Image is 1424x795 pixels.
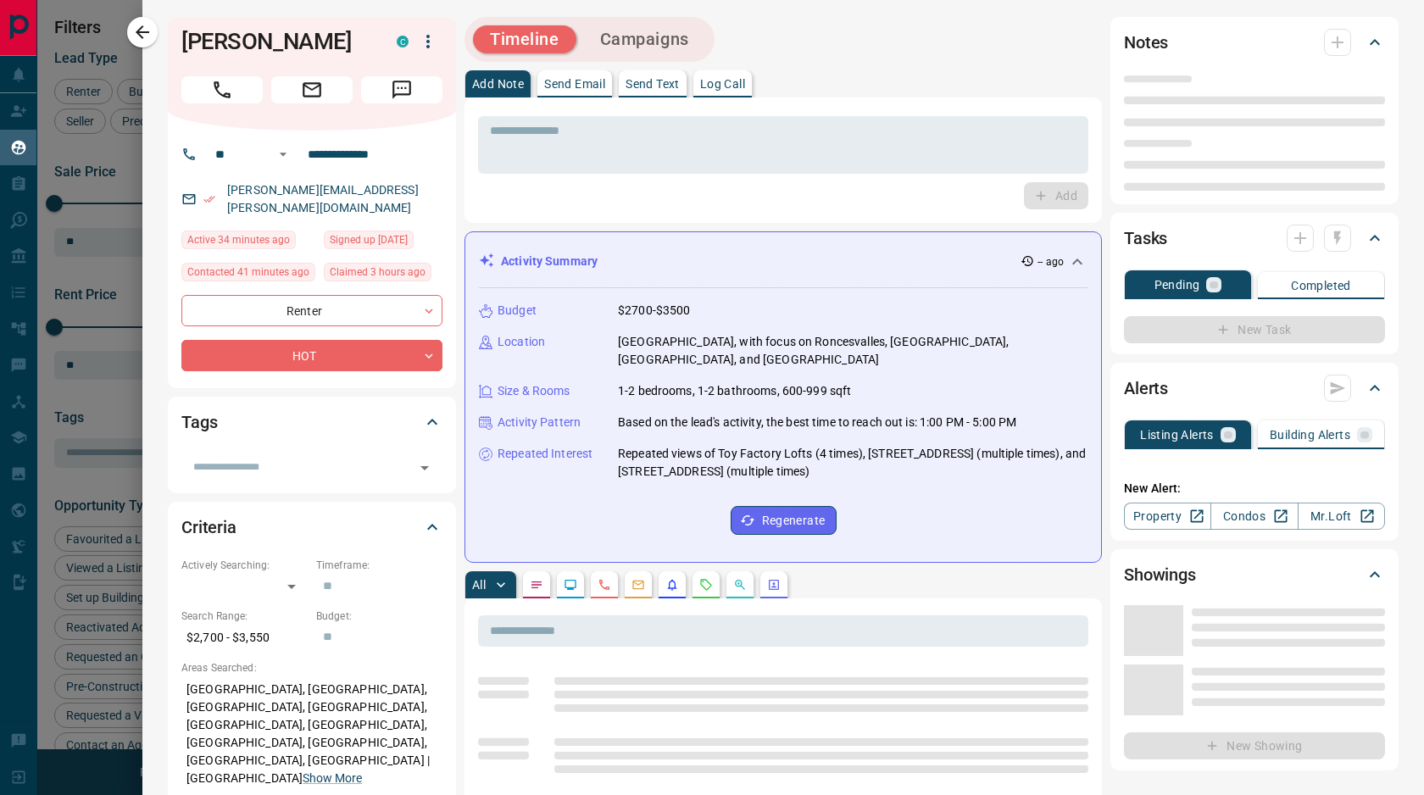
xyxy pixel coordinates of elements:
svg: Notes [530,578,543,592]
p: -- ago [1037,254,1064,270]
p: Send Email [544,78,605,90]
p: [GEOGRAPHIC_DATA], [GEOGRAPHIC_DATA], [GEOGRAPHIC_DATA], [GEOGRAPHIC_DATA], [GEOGRAPHIC_DATA], [G... [181,675,442,792]
svg: Listing Alerts [665,578,679,592]
h2: Alerts [1124,375,1168,402]
span: Contacted 41 minutes ago [187,264,309,281]
p: Areas Searched: [181,660,442,675]
p: Based on the lead's activity, the best time to reach out is: 1:00 PM - 5:00 PM [618,414,1016,431]
p: $2700-$3500 [618,302,690,320]
a: Condos [1210,503,1298,530]
h2: Tasks [1124,225,1167,252]
a: [PERSON_NAME][EMAIL_ADDRESS][PERSON_NAME][DOMAIN_NAME] [227,183,419,214]
div: Notes [1124,22,1385,63]
button: Timeline [473,25,576,53]
a: Property [1124,503,1211,530]
p: Log Call [700,78,745,90]
a: Mr.Loft [1298,503,1385,530]
svg: Emails [631,578,645,592]
p: Actively Searching: [181,558,308,573]
p: Completed [1291,280,1351,292]
h1: [PERSON_NAME] [181,28,371,55]
button: Open [273,144,293,164]
p: Search Range: [181,609,308,624]
div: Criteria [181,507,442,548]
h2: Notes [1124,29,1168,56]
p: Building Alerts [1270,429,1350,441]
span: Email [271,76,353,103]
svg: Agent Actions [767,578,781,592]
p: [GEOGRAPHIC_DATA], with focus on Roncesvalles, [GEOGRAPHIC_DATA], [GEOGRAPHIC_DATA], and [GEOGRAP... [618,333,1087,369]
h2: Showings [1124,561,1196,588]
h2: Tags [181,409,217,436]
div: Fri Sep 12 2025 [181,231,315,254]
svg: Lead Browsing Activity [564,578,577,592]
p: Repeated views of Toy Factory Lofts (4 times), [STREET_ADDRESS] (multiple times), and [STREET_ADD... [618,445,1087,481]
p: Activity Summary [501,253,598,270]
div: condos.ca [397,36,409,47]
div: HOT [181,340,442,371]
span: Signed up [DATE] [330,231,408,248]
p: Send Text [626,78,680,90]
p: Pending [1154,279,1200,291]
span: Call [181,76,263,103]
svg: Calls [598,578,611,592]
svg: Requests [699,578,713,592]
p: Activity Pattern [498,414,581,431]
p: Location [498,333,545,351]
button: Open [413,456,437,480]
p: Budget: [316,609,442,624]
div: Activity Summary-- ago [479,246,1087,277]
span: Claimed 3 hours ago [330,264,426,281]
button: Campaigns [583,25,706,53]
p: Budget [498,302,537,320]
button: Regenerate [731,506,837,535]
div: Showings [1124,554,1385,595]
p: Add Note [472,78,524,90]
svg: Opportunities [733,578,747,592]
h2: Criteria [181,514,236,541]
p: All [472,579,486,591]
div: Sun Aug 25 2019 [324,231,442,254]
p: Listing Alerts [1140,429,1214,441]
div: Tasks [1124,218,1385,259]
p: 1-2 bedrooms, 1-2 bathrooms, 600-999 sqft [618,382,851,400]
p: Timeframe: [316,558,442,573]
p: Size & Rooms [498,382,570,400]
svg: Email Verified [203,193,215,205]
span: Message [361,76,442,103]
div: Alerts [1124,368,1385,409]
div: Fri Sep 12 2025 [324,263,442,286]
div: Fri Sep 12 2025 [181,263,315,286]
button: Show More [303,770,362,787]
p: Repeated Interest [498,445,592,463]
p: $2,700 - $3,550 [181,624,308,652]
p: New Alert: [1124,480,1385,498]
div: Tags [181,402,442,442]
div: Renter [181,295,442,326]
span: Active 34 minutes ago [187,231,290,248]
